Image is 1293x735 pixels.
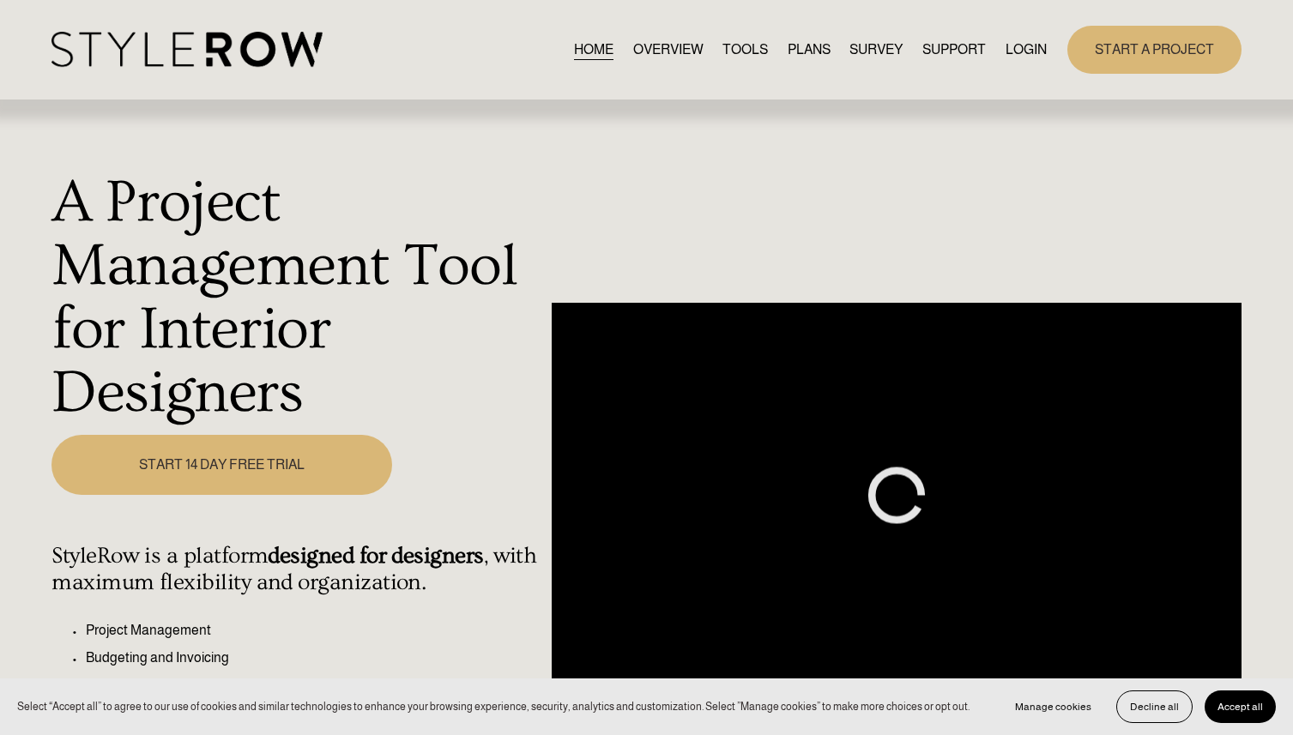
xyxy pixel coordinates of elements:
[51,32,322,67] img: StyleRow
[922,38,986,61] a: folder dropdown
[86,648,541,668] p: Budgeting and Invoicing
[86,620,541,641] p: Project Management
[849,38,903,61] a: SURVEY
[51,435,392,496] a: START 14 DAY FREE TRIAL
[1205,690,1276,723] button: Accept all
[268,543,483,569] strong: designed for designers
[86,675,541,696] p: Client Presentation Dashboard
[17,699,970,715] p: Select “Accept all” to agree to our use of cookies and similar technologies to enhance your brows...
[1015,701,1091,713] span: Manage cookies
[922,39,986,60] span: SUPPORT
[1116,690,1193,723] button: Decline all
[51,543,541,597] h4: StyleRow is a platform , with maximum flexibility and organization.
[633,38,704,61] a: OVERVIEW
[1067,26,1242,73] a: START A PROJECT
[1130,701,1179,713] span: Decline all
[722,38,768,61] a: TOOLS
[1217,701,1263,713] span: Accept all
[574,38,613,61] a: HOME
[788,38,831,61] a: PLANS
[1002,690,1104,723] button: Manage cookies
[51,171,541,425] h1: A Project Management Tool for Interior Designers
[1006,38,1047,61] a: LOGIN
